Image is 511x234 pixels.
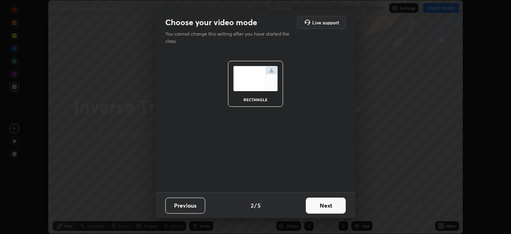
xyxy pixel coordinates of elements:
[251,201,254,210] h4: 2
[312,20,339,25] h5: Live support
[306,198,346,214] button: Next
[165,30,295,45] p: You cannot change this setting after you have started the class
[233,66,278,91] img: normalScreenIcon.ae25ed63.svg
[165,17,257,28] h2: Choose your video mode
[165,198,205,214] button: Previous
[254,201,257,210] h4: /
[257,201,261,210] h4: 5
[240,98,271,102] div: rectangle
